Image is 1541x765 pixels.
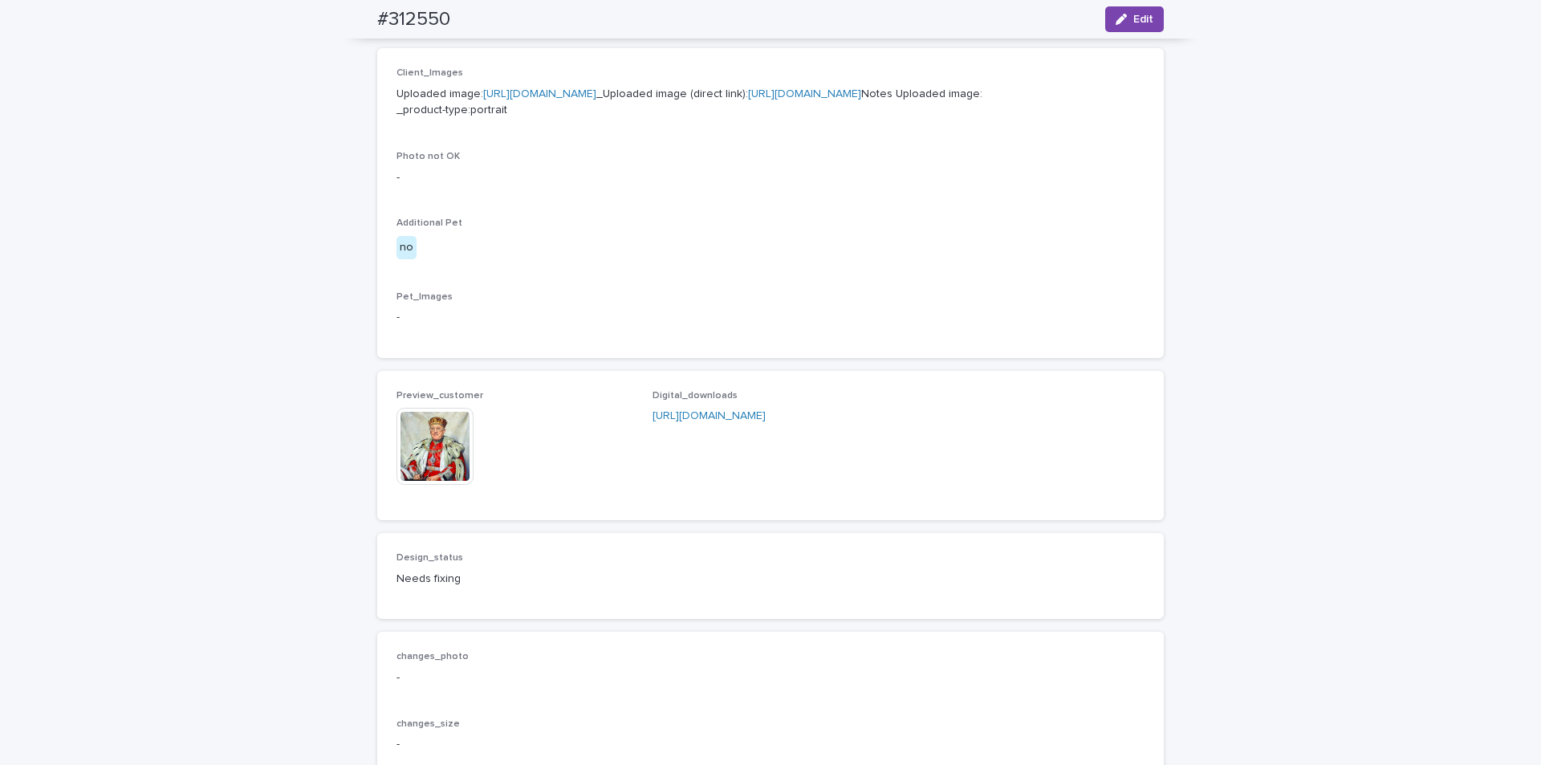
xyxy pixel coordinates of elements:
[396,736,1145,753] p: -
[396,391,483,401] span: Preview_customer
[396,169,1145,186] p: -
[396,669,1145,686] p: -
[1105,6,1164,32] button: Edit
[396,719,460,729] span: changes_size
[748,88,861,100] a: [URL][DOMAIN_NAME]
[396,236,417,259] div: no
[396,309,1145,326] p: -
[653,410,766,421] a: [URL][DOMAIN_NAME]
[396,86,1145,120] p: Uploaded image: _Uploaded image (direct link): Notes Uploaded image: _product-type:portrait
[396,152,460,161] span: Photo not OK
[377,8,450,31] h2: #312550
[1133,14,1153,25] span: Edit
[396,652,469,661] span: changes_photo
[396,218,462,228] span: Additional Pet
[653,391,738,401] span: Digital_downloads
[483,88,596,100] a: [URL][DOMAIN_NAME]
[396,571,633,588] p: Needs fixing
[396,68,463,78] span: Client_Images
[396,292,453,302] span: Pet_Images
[396,553,463,563] span: Design_status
